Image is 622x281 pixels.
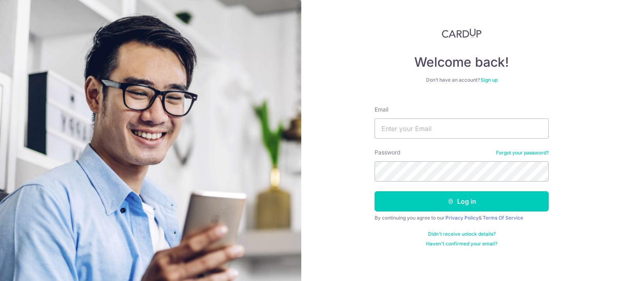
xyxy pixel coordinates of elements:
[428,231,496,237] a: Didn't receive unlock details?
[496,150,549,156] a: Forgot your password?
[375,215,549,221] div: By continuing you agree to our &
[445,215,479,221] a: Privacy Policy
[483,215,523,221] a: Terms Of Service
[426,241,497,247] a: Haven't confirmed your email?
[442,28,481,38] img: CardUp Logo
[375,191,549,211] button: Log in
[375,118,549,139] input: Enter your Email
[481,77,498,83] a: Sign up
[375,54,549,70] h4: Welcome back!
[375,77,549,83] div: Don’t have an account?
[375,148,400,156] label: Password
[375,106,388,114] label: Email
